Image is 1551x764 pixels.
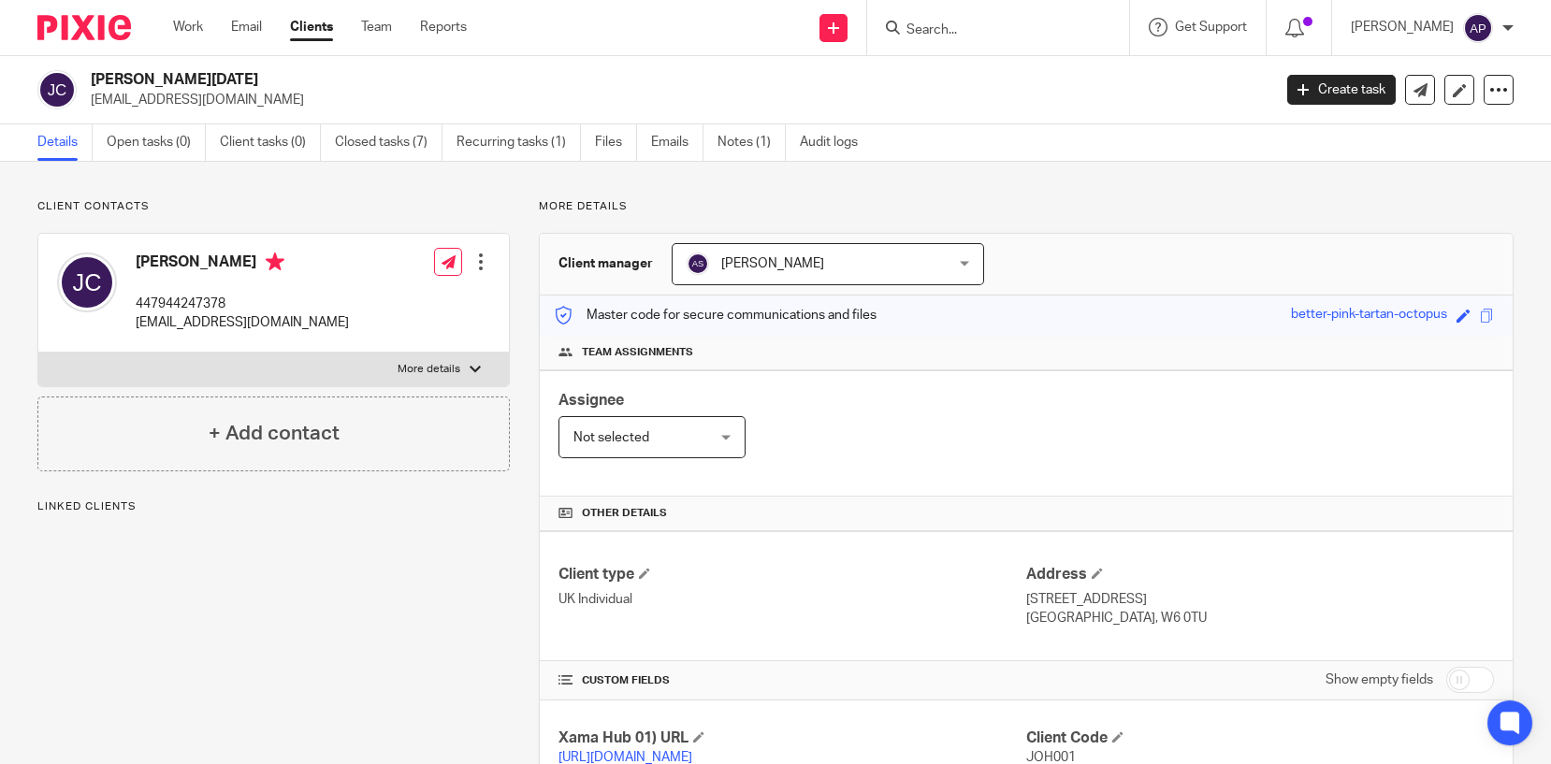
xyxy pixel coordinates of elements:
[687,252,709,275] img: svg%3E
[361,18,392,36] a: Team
[1463,13,1493,43] img: svg%3E
[539,199,1514,214] p: More details
[1026,609,1494,627] p: [GEOGRAPHIC_DATA], W6 0TU
[209,419,340,448] h4: + Add contact
[1287,75,1396,105] a: Create task
[558,254,653,273] h3: Client manager
[558,728,1026,748] h4: Xama Hub 01) URL
[558,673,1026,688] h4: CUSTOM FIELDS
[220,124,321,161] a: Client tasks (0)
[800,124,872,161] a: Audit logs
[37,124,93,161] a: Details
[335,124,442,161] a: Closed tasks (7)
[136,313,349,332] p: [EMAIL_ADDRESS][DOMAIN_NAME]
[37,499,510,514] p: Linked clients
[554,306,877,324] p: Master code for secure communications and files
[718,124,786,161] a: Notes (1)
[558,751,692,764] a: [URL][DOMAIN_NAME]
[1026,728,1494,748] h4: Client Code
[231,18,262,36] a: Email
[91,91,1259,109] p: [EMAIL_ADDRESS][DOMAIN_NAME]
[1026,751,1076,764] span: JOH001
[136,295,349,313] p: 447944247378
[91,70,1025,90] h2: [PERSON_NAME][DATE]
[582,506,667,521] span: Other details
[420,18,467,36] a: Reports
[558,565,1026,584] h4: Client type
[651,124,703,161] a: Emails
[595,124,637,161] a: Files
[1026,590,1494,609] p: [STREET_ADDRESS]
[136,252,349,276] h4: [PERSON_NAME]
[37,199,510,214] p: Client contacts
[173,18,203,36] a: Work
[558,393,624,408] span: Assignee
[1175,21,1247,34] span: Get Support
[1326,670,1433,689] label: Show empty fields
[905,22,1073,39] input: Search
[290,18,333,36] a: Clients
[266,252,284,271] i: Primary
[107,124,206,161] a: Open tasks (0)
[457,124,581,161] a: Recurring tasks (1)
[558,590,1026,609] p: UK Individual
[37,15,131,40] img: Pixie
[398,362,460,377] p: More details
[1026,565,1494,584] h4: Address
[573,431,649,444] span: Not selected
[721,257,824,270] span: [PERSON_NAME]
[57,252,117,312] img: svg%3E
[1351,18,1454,36] p: [PERSON_NAME]
[1291,305,1447,326] div: better-pink-tartan-octopus
[582,345,693,360] span: Team assignments
[37,70,77,109] img: svg%3E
